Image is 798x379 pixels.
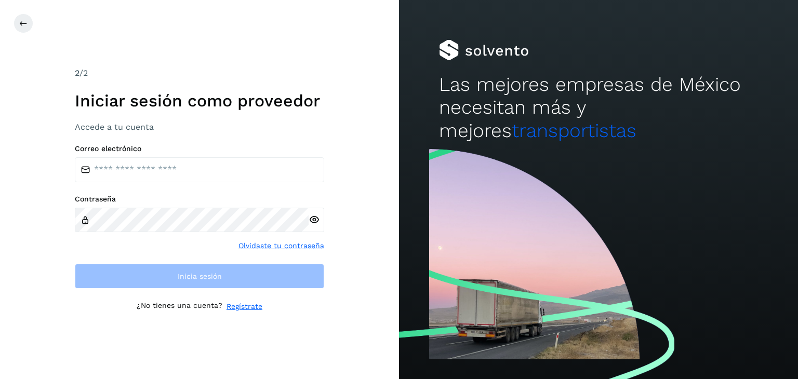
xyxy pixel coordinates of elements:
a: Regístrate [227,301,262,312]
h2: Las mejores empresas de México necesitan más y mejores [439,73,758,142]
a: Olvidaste tu contraseña [238,240,324,251]
h3: Accede a tu cuenta [75,122,324,132]
label: Contraseña [75,195,324,204]
span: transportistas [512,119,636,142]
button: Inicia sesión [75,264,324,289]
label: Correo electrónico [75,144,324,153]
h1: Iniciar sesión como proveedor [75,91,324,111]
span: Inicia sesión [178,273,222,280]
span: 2 [75,68,79,78]
p: ¿No tienes una cuenta? [137,301,222,312]
div: /2 [75,67,324,79]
